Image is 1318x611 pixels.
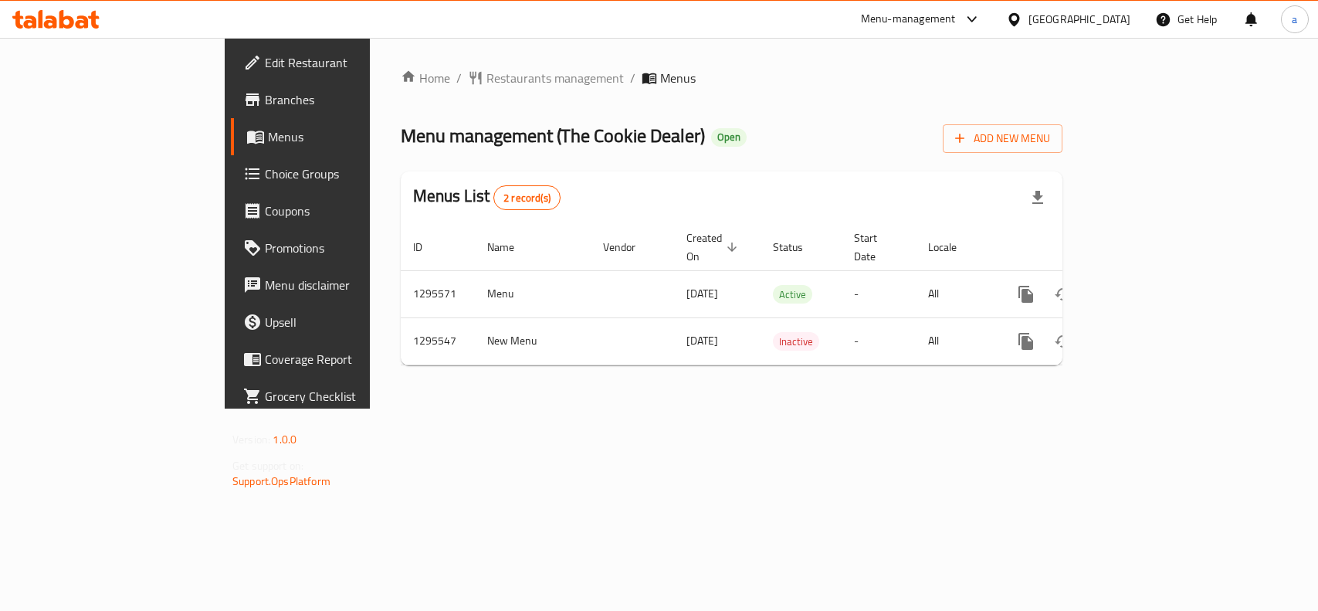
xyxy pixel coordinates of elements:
span: 1.0.0 [273,429,296,450]
span: ID [413,238,442,256]
a: Grocery Checklist [231,378,445,415]
span: [DATE] [686,331,718,351]
button: Change Status [1045,276,1082,313]
div: Open [711,128,747,147]
a: Menus [231,118,445,155]
td: Menu [475,270,591,317]
a: Restaurants management [468,69,624,87]
td: - [842,270,916,317]
li: / [630,69,635,87]
span: Version: [232,429,270,450]
th: Actions [995,224,1168,271]
span: Menus [268,127,432,146]
span: 2 record(s) [494,191,560,205]
div: Total records count [493,185,561,210]
span: Vendor [603,238,656,256]
span: Open [711,131,747,144]
button: more [1008,276,1045,313]
a: Coverage Report [231,341,445,378]
span: [DATE] [686,283,718,304]
span: Grocery Checklist [265,387,432,406]
span: Start Date [854,229,897,266]
td: All [916,270,995,317]
a: Menu disclaimer [231,266,445,304]
span: a [1292,11,1297,28]
span: Locale [928,238,977,256]
td: - [842,317,916,365]
a: Choice Groups [231,155,445,192]
span: Active [773,286,812,304]
span: Upsell [265,313,432,331]
button: Add New Menu [943,124,1062,153]
li: / [456,69,462,87]
button: Change Status [1045,323,1082,360]
span: Status [773,238,823,256]
div: Export file [1019,179,1056,216]
h2: Menus List [413,185,561,210]
span: Get support on: [232,456,303,476]
span: Restaurants management [486,69,624,87]
span: Created On [686,229,742,266]
a: Coupons [231,192,445,229]
a: Branches [231,81,445,118]
span: Add New Menu [955,129,1050,148]
span: Menus [660,69,696,87]
span: Menu management ( The Cookie Dealer ) [401,118,705,153]
nav: breadcrumb [401,69,1062,87]
div: [GEOGRAPHIC_DATA] [1028,11,1130,28]
a: Edit Restaurant [231,44,445,81]
a: Upsell [231,304,445,341]
table: enhanced table [401,224,1168,365]
a: Promotions [231,229,445,266]
span: Name [487,238,534,256]
span: Coverage Report [265,350,432,368]
span: Coupons [265,202,432,220]
span: Inactive [773,333,819,351]
span: Promotions [265,239,432,257]
td: New Menu [475,317,591,365]
td: All [916,317,995,365]
span: Edit Restaurant [265,53,432,72]
span: Menu disclaimer [265,276,432,294]
div: Inactive [773,332,819,351]
span: Choice Groups [265,165,432,183]
a: Support.OpsPlatform [232,471,330,491]
div: Menu-management [861,10,956,29]
button: more [1008,323,1045,360]
span: Branches [265,90,432,109]
div: Active [773,285,812,304]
